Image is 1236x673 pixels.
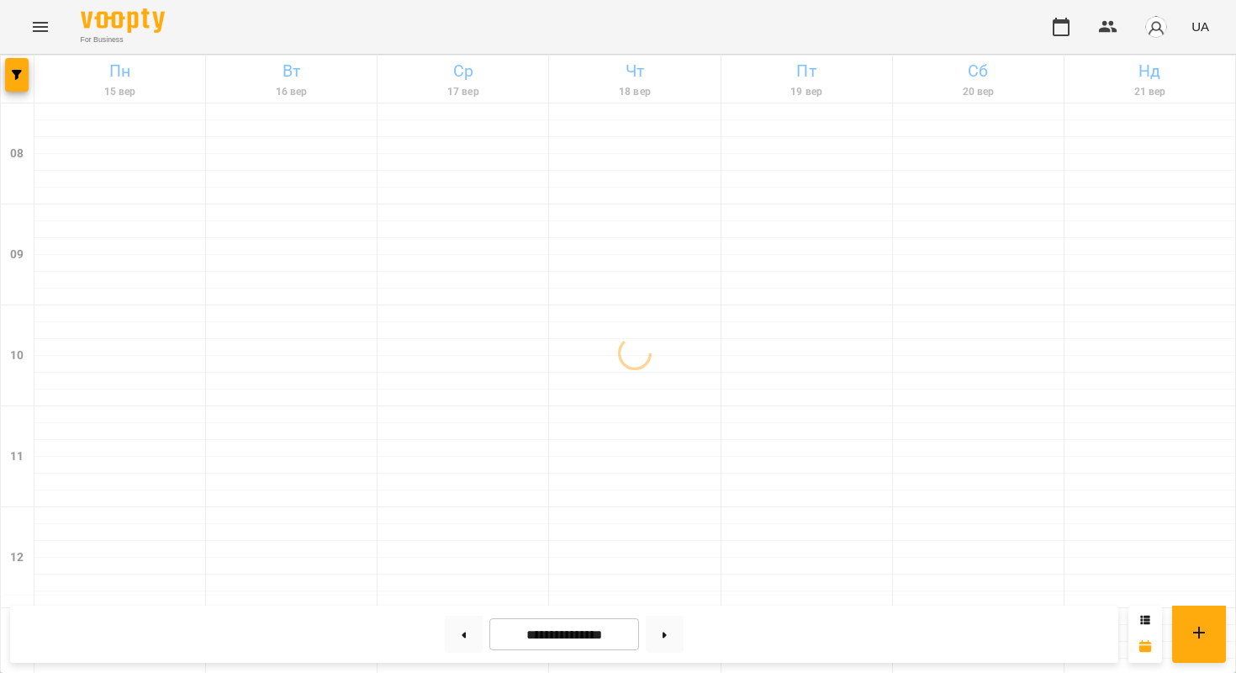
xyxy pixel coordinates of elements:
[380,84,546,100] h6: 17 вер
[1144,15,1168,39] img: avatar_s.png
[895,58,1061,84] h6: Сб
[81,8,165,33] img: Voopty Logo
[724,84,890,100] h6: 19 вер
[1191,18,1209,35] span: UA
[209,84,374,100] h6: 16 вер
[10,347,24,365] h6: 10
[81,34,165,45] span: For Business
[37,84,203,100] h6: 15 вер
[552,84,717,100] h6: 18 вер
[10,548,24,567] h6: 12
[10,246,24,264] h6: 09
[1185,11,1216,42] button: UA
[552,58,717,84] h6: Чт
[209,58,374,84] h6: Вт
[20,7,61,47] button: Menu
[380,58,546,84] h6: Ср
[10,448,24,466] h6: 11
[895,84,1061,100] h6: 20 вер
[724,58,890,84] h6: Пт
[1067,58,1233,84] h6: Нд
[1067,84,1233,100] h6: 21 вер
[37,58,203,84] h6: Пн
[10,145,24,163] h6: 08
